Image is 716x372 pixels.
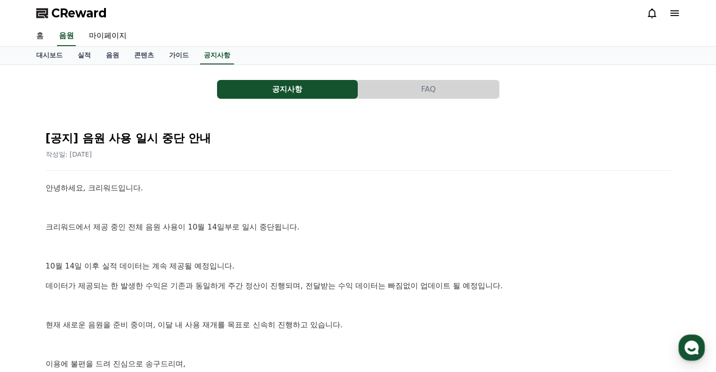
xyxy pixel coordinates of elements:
[161,47,196,64] a: 가이드
[62,294,121,317] a: 대화
[217,80,358,99] button: 공지사항
[127,47,161,64] a: 콘텐츠
[81,26,134,46] a: 마이페이지
[46,280,671,292] p: 데이터가 제공되는 한 발생한 수익은 기존과 동일하게 주간 정산이 진행되며, 전달받는 수익 데이터는 빠짐없이 업데이트 될 예정입니다.
[145,308,157,316] span: 설정
[46,319,671,331] p: 현재 새로운 음원을 준비 중이며, 이달 내 사용 재개를 목표로 신속히 진행하고 있습니다.
[51,6,107,21] span: CReward
[36,6,107,21] a: CReward
[3,294,62,317] a: 홈
[46,358,671,370] p: 이용에 불편을 드려 진심으로 송구드리며,
[46,260,671,272] p: 10월 14일 이후 실적 데이터는 계속 제공될 예정입니다.
[46,131,671,146] h2: [공지] 음원 사용 일시 중단 안내
[57,26,76,46] a: 음원
[29,47,70,64] a: 대시보드
[200,47,234,64] a: 공지사항
[46,150,92,158] span: 작성일: [DATE]
[86,309,97,316] span: 대화
[46,221,671,233] p: 크리워드에서 제공 중인 전체 음원 사용이 10월 14일부로 일시 중단됩니다.
[358,80,499,99] button: FAQ
[30,308,35,316] span: 홈
[98,47,127,64] a: 음원
[29,26,51,46] a: 홈
[70,47,98,64] a: 실적
[121,294,181,317] a: 설정
[46,182,671,194] p: 안녕하세요, 크리워드입니다.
